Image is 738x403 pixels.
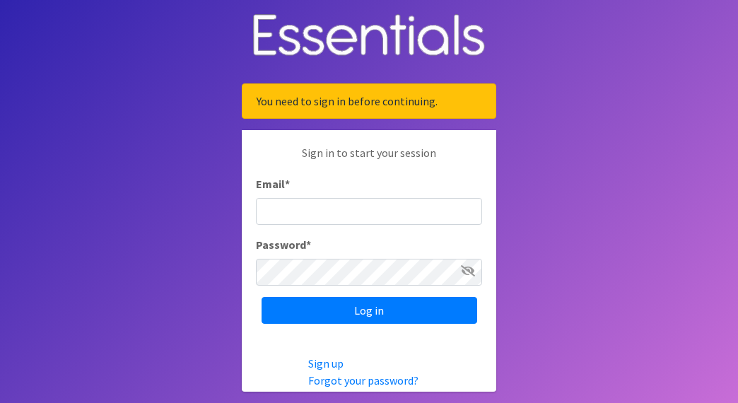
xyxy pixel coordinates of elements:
[242,83,496,119] div: You need to sign in before continuing.
[256,144,482,175] p: Sign in to start your session
[285,177,290,191] abbr: required
[308,356,344,370] a: Sign up
[308,373,418,387] a: Forgot your password?
[256,236,311,253] label: Password
[306,238,311,252] abbr: required
[262,297,477,324] input: Log in
[256,175,290,192] label: Email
